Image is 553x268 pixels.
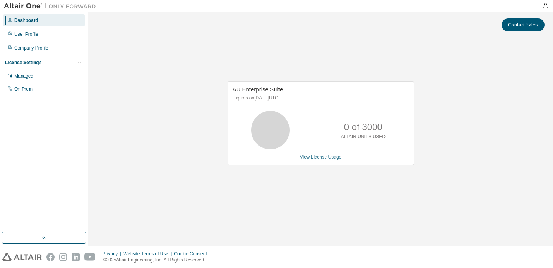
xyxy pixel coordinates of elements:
[300,154,342,160] a: View License Usage
[59,253,67,261] img: instagram.svg
[233,95,407,101] p: Expires on [DATE] UTC
[103,251,123,257] div: Privacy
[233,86,283,93] span: AU Enterprise Suite
[84,253,96,261] img: youtube.svg
[2,253,42,261] img: altair_logo.svg
[46,253,55,261] img: facebook.svg
[103,257,212,263] p: © 2025 Altair Engineering, Inc. All Rights Reserved.
[14,31,38,37] div: User Profile
[4,2,100,10] img: Altair One
[344,121,382,134] p: 0 of 3000
[14,45,48,51] div: Company Profile
[72,253,80,261] img: linkedin.svg
[174,251,211,257] div: Cookie Consent
[5,60,41,66] div: License Settings
[123,251,174,257] div: Website Terms of Use
[341,134,386,140] p: ALTAIR UNITS USED
[14,73,33,79] div: Managed
[502,18,545,31] button: Contact Sales
[14,86,33,92] div: On Prem
[14,17,38,23] div: Dashboard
